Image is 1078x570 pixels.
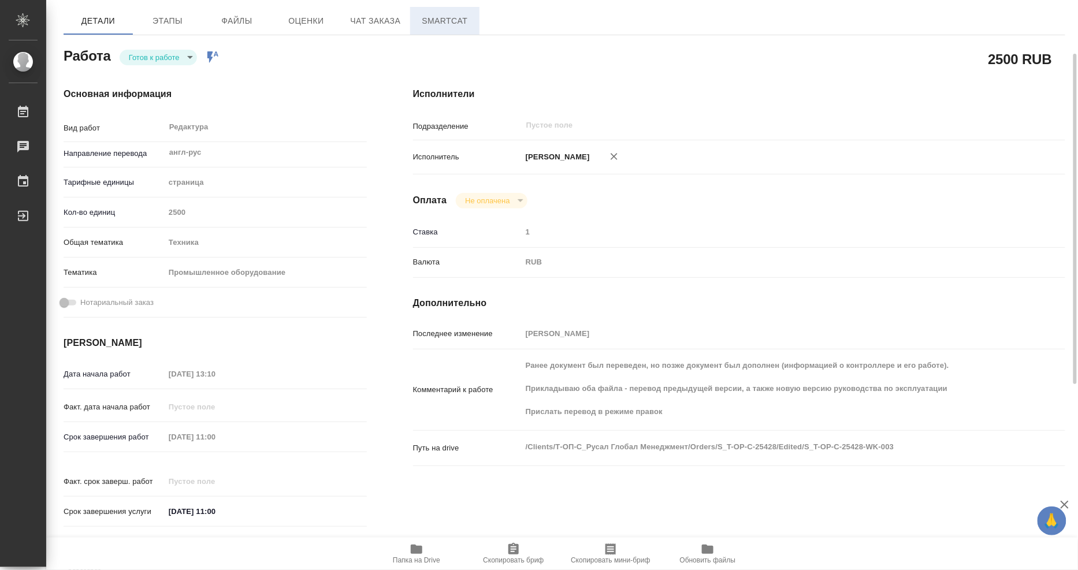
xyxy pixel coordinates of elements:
p: Тематика [64,267,165,278]
textarea: Ранее документ был переведен, но позже документ был дополнен (информацией о контроллере и его раб... [522,356,1011,422]
p: Комментарий к работе [413,384,522,396]
h2: 2500 RUB [988,49,1052,69]
h2: Работа [64,44,111,65]
input: Пустое поле [522,325,1011,342]
h4: Основная информация [64,87,367,101]
span: Обновить файлы [680,556,736,564]
input: Пустое поле [165,473,266,490]
span: Детали [70,14,126,28]
button: Готов к работе [125,53,183,62]
p: Последнее изменение [413,328,522,340]
div: RUB [522,252,1011,272]
p: Срок завершения работ [64,431,165,443]
div: Промышленное оборудование [165,263,367,282]
span: Нотариальный заказ [80,297,154,308]
p: Дата начала работ [64,368,165,380]
span: Скопировать мини-бриф [571,556,650,564]
div: Готов к работе [456,193,527,208]
button: Папка на Drive [368,538,465,570]
p: Исполнитель [413,151,522,163]
span: 🙏 [1042,509,1062,533]
div: Готов к работе [120,50,197,65]
h4: [PERSON_NAME] [64,336,367,350]
span: SmartCat [417,14,473,28]
input: Пустое поле [165,366,266,382]
input: ✎ Введи что-нибудь [165,503,266,520]
p: Вид работ [64,122,165,134]
p: Ставка [413,226,522,238]
button: Скопировать бриф [465,538,562,570]
p: Подразделение [413,121,522,132]
p: Валюта [413,256,522,268]
div: Техника [165,233,367,252]
p: Факт. срок заверш. работ [64,476,165,487]
button: Скопировать мини-бриф [562,538,659,570]
p: Направление перевода [64,148,165,159]
h4: Оплата [413,193,447,207]
p: [PERSON_NAME] [522,151,590,163]
input: Пустое поле [525,118,984,132]
p: Факт. дата начала работ [64,401,165,413]
button: Удалить исполнителя [601,144,627,169]
span: Файлы [209,14,265,28]
h4: Исполнители [413,87,1065,101]
input: Пустое поле [522,223,1011,240]
span: Чат заказа [348,14,403,28]
p: Кол-во единиц [64,207,165,218]
div: страница [165,173,367,192]
span: Папка на Drive [393,556,440,564]
input: Пустое поле [165,398,266,415]
span: Этапы [140,14,195,28]
button: Обновить файлы [659,538,756,570]
p: Срок завершения услуги [64,506,165,517]
p: Тарифные единицы [64,177,165,188]
textarea: /Clients/Т-ОП-С_Русал Глобал Менеджмент/Orders/S_T-OP-C-25428/Edited/S_T-OP-C-25428-WK-003 [522,437,1011,457]
h4: Дополнительно [413,296,1065,310]
p: Общая тематика [64,237,165,248]
input: Пустое поле [165,429,266,445]
span: Скопировать бриф [483,556,544,564]
input: Пустое поле [165,204,367,221]
p: Путь на drive [413,442,522,454]
span: Оценки [278,14,334,28]
button: 🙏 [1038,506,1066,535]
button: Не оплачена [462,196,513,206]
